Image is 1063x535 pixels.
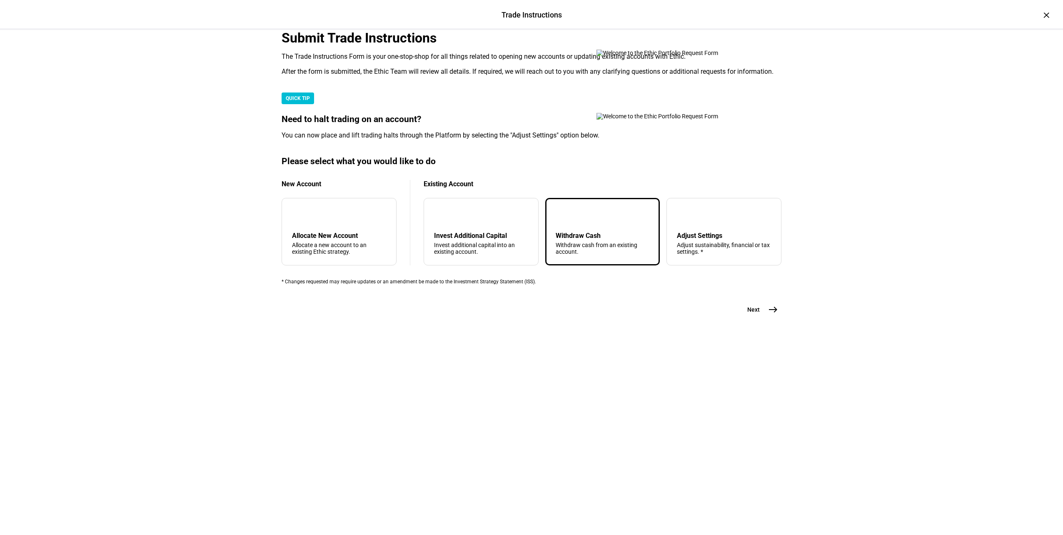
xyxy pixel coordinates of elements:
div: Adjust Settings [677,232,771,240]
div: Please select what you would like to do [282,156,781,167]
mat-icon: east [768,305,778,315]
button: Next [737,301,781,318]
div: × [1040,8,1053,22]
div: You can now place and lift trading halts through the Platform by selecting the "Adjust Settings" ... [282,131,781,140]
div: Invest additional capital into an existing account. [434,242,528,255]
div: New Account [282,180,397,188]
img: Welcome to the Ethic Portfolio Request Form [596,113,746,120]
div: Withdraw Cash [556,232,650,240]
div: Adjust sustainability, financial or tax settings. * [677,242,771,255]
div: Need to halt trading on an account? [282,114,781,125]
div: Invest Additional Capital [434,232,528,240]
div: The Trade Instructions Form is your one-stop-shop for all things related to opening new accounts ... [282,52,781,61]
mat-icon: tune [677,208,690,222]
div: QUICK TIP [282,92,314,104]
mat-icon: add [294,210,304,220]
mat-icon: arrow_downward [436,210,446,220]
mat-icon: arrow_upward [557,210,567,220]
div: Withdraw cash from an existing account. [556,242,650,255]
div: Existing Account [424,180,781,188]
div: Submit Trade Instructions [282,30,781,46]
div: * Changes requested may require updates or an amendment be made to the Investment Strategy Statem... [282,279,781,285]
img: Welcome to the Ethic Portfolio Request Form [596,50,746,56]
div: Allocate a new account to an existing Ethic strategy. [292,242,386,255]
div: Trade Instructions [502,10,562,20]
div: Allocate New Account [292,232,386,240]
div: After the form is submitted, the Ethic Team will review all details. If required, we will reach o... [282,67,781,76]
span: Next [747,305,760,314]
